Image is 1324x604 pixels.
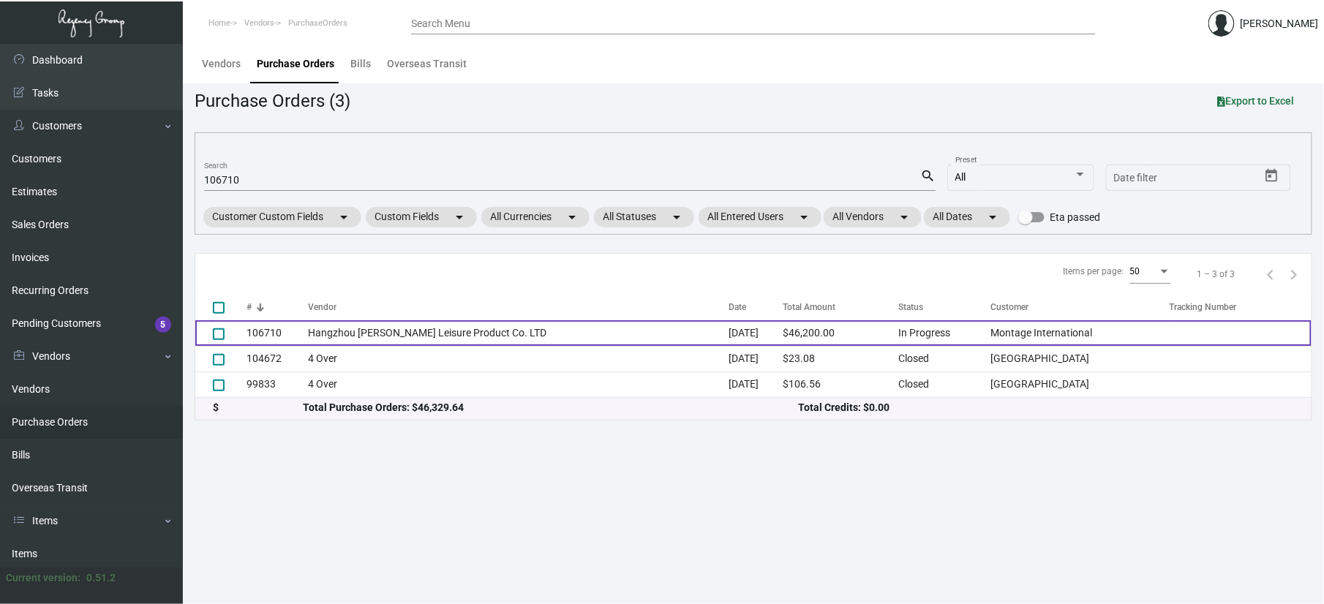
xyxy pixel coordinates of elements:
[1197,268,1235,281] div: 1 – 3 of 3
[247,371,309,397] td: 99833
[563,208,581,226] mat-icon: arrow_drop_down
[1170,301,1312,314] div: Tracking Number
[990,301,1170,314] div: Customer
[729,320,783,346] td: [DATE]
[729,346,783,371] td: [DATE]
[202,56,241,72] div: Vendors
[1114,173,1159,184] input: Start date
[309,320,729,346] td: Hangzhou [PERSON_NAME] Leisure Product Co. LTD
[899,301,990,314] div: Status
[699,207,821,227] mat-chip: All Entered Users
[1206,88,1306,114] button: Export to Excel
[86,570,116,586] div: 0.51.2
[203,207,361,227] mat-chip: Customer Custom Fields
[984,208,1001,226] mat-icon: arrow_drop_down
[1130,267,1171,277] mat-select: Items per page:
[729,301,746,314] div: Date
[990,346,1170,371] td: [GEOGRAPHIC_DATA]
[244,18,274,28] span: Vendors
[824,207,922,227] mat-chip: All Vendors
[481,207,590,227] mat-chip: All Currencies
[387,56,467,72] div: Overseas Transit
[213,400,303,415] div: $
[1218,95,1295,107] span: Export to Excel
[783,301,899,314] div: Total Amount
[247,346,309,371] td: 104672
[1259,263,1282,286] button: Previous page
[955,171,966,183] span: All
[247,301,252,314] div: #
[895,208,913,226] mat-icon: arrow_drop_down
[1282,263,1306,286] button: Next page
[451,208,468,226] mat-icon: arrow_drop_down
[1064,265,1124,278] div: Items per page:
[899,371,990,397] td: Closed
[1050,208,1101,226] span: Eta passed
[247,320,309,346] td: 106710
[668,208,685,226] mat-icon: arrow_drop_down
[783,371,899,397] td: $106.56
[350,56,371,72] div: Bills
[6,570,80,586] div: Current version:
[990,320,1170,346] td: Montage International
[1170,301,1237,314] div: Tracking Number
[783,301,835,314] div: Total Amount
[366,207,477,227] mat-chip: Custom Fields
[899,320,990,346] td: In Progress
[288,18,347,28] span: PurchaseOrders
[729,371,783,397] td: [DATE]
[783,320,899,346] td: $46,200.00
[195,88,350,114] div: Purchase Orders (3)
[1260,165,1284,188] button: Open calendar
[309,301,337,314] div: Vendor
[309,346,729,371] td: 4 Over
[1208,10,1235,37] img: admin@bootstrapmaster.com
[208,18,230,28] span: Home
[924,207,1010,227] mat-chip: All Dates
[899,301,924,314] div: Status
[335,208,353,226] mat-icon: arrow_drop_down
[920,167,936,185] mat-icon: search
[247,301,309,314] div: #
[1172,173,1242,184] input: End date
[990,301,1028,314] div: Customer
[309,371,729,397] td: 4 Over
[1130,266,1140,276] span: 50
[729,301,783,314] div: Date
[783,346,899,371] td: $23.08
[1241,16,1319,31] div: [PERSON_NAME]
[257,56,334,72] div: Purchase Orders
[303,400,798,415] div: Total Purchase Orders: $46,329.64
[309,301,729,314] div: Vendor
[990,371,1170,397] td: [GEOGRAPHIC_DATA]
[795,208,813,226] mat-icon: arrow_drop_down
[899,346,990,371] td: Closed
[799,400,1294,415] div: Total Credits: $0.00
[594,207,694,227] mat-chip: All Statuses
